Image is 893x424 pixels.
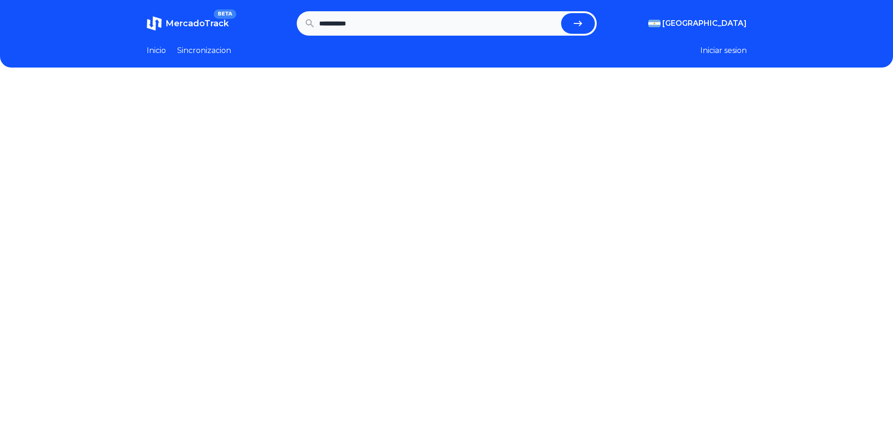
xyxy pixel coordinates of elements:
a: Sincronizacion [177,45,231,56]
span: [GEOGRAPHIC_DATA] [662,18,747,29]
a: Inicio [147,45,166,56]
span: BETA [214,9,236,19]
span: MercadoTrack [165,18,229,29]
img: Argentina [648,20,660,27]
img: MercadoTrack [147,16,162,31]
button: Iniciar sesion [700,45,747,56]
button: [GEOGRAPHIC_DATA] [648,18,747,29]
a: MercadoTrackBETA [147,16,229,31]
